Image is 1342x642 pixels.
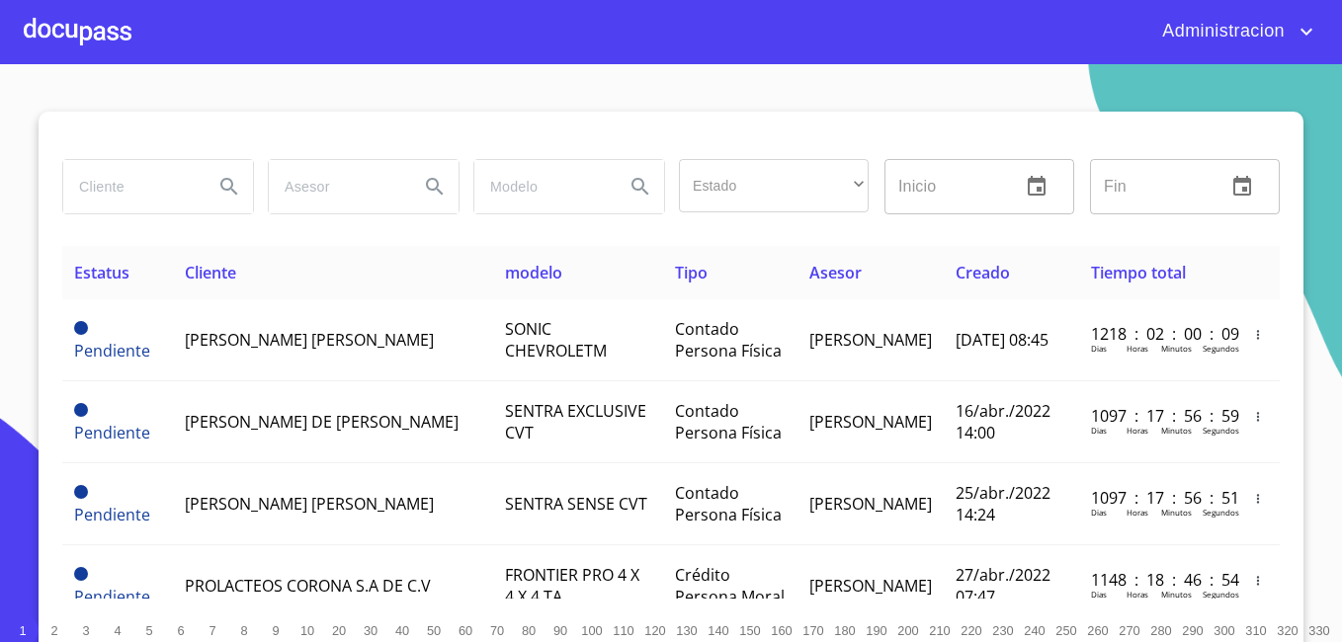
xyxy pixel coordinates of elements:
span: 320 [1277,623,1298,638]
p: 1097 : 17 : 56 : 51 [1091,487,1224,509]
span: 16/abr./2022 14:00 [956,400,1050,443]
span: 250 [1055,623,1076,638]
span: 90 [553,623,567,638]
span: 290 [1182,623,1203,638]
span: SENTRA SENSE CVT [505,493,647,515]
input: search [474,160,609,213]
span: 20 [332,623,346,638]
span: SONIC CHEVROLETM [505,318,607,361]
span: modelo [505,262,562,283]
span: 80 [522,623,536,638]
span: Contado Persona Física [675,400,782,443]
p: 1218 : 02 : 00 : 09 [1091,323,1224,345]
span: Administracion [1147,16,1295,47]
span: Pendiente [74,340,150,361]
span: 8 [240,623,247,638]
span: 40 [395,623,409,638]
span: Tipo [675,262,708,283]
span: PROLACTEOS CORONA S.A DE C.V [185,575,431,597]
span: 50 [427,623,441,638]
span: 120 [644,623,665,638]
p: Segundos [1203,507,1239,518]
span: [DATE] 08:45 [956,329,1048,351]
span: Tiempo total [1091,262,1186,283]
p: Segundos [1203,589,1239,600]
button: account of current user [1147,16,1318,47]
span: 6 [177,623,184,638]
span: 10 [300,623,314,638]
p: 1097 : 17 : 56 : 59 [1091,405,1224,427]
span: Creado [956,262,1010,283]
span: FRONTIER PRO 4 X 4 X 4 TA [505,564,639,607]
span: 100 [581,623,602,638]
span: [PERSON_NAME] [809,411,932,433]
p: Horas [1127,507,1148,518]
span: 4 [114,623,121,638]
span: 130 [676,623,697,638]
span: 190 [866,623,886,638]
p: Dias [1091,425,1107,436]
span: 300 [1214,623,1234,638]
p: Dias [1091,343,1107,354]
span: 310 [1245,623,1266,638]
p: Segundos [1203,425,1239,436]
span: 60 [459,623,472,638]
span: [PERSON_NAME] [809,329,932,351]
span: 170 [802,623,823,638]
span: 260 [1087,623,1108,638]
span: [PERSON_NAME] [809,575,932,597]
span: Asesor [809,262,862,283]
span: 25/abr./2022 14:24 [956,482,1050,525]
span: SENTRA EXCLUSIVE CVT [505,400,646,443]
p: Horas [1127,589,1148,600]
span: 220 [961,623,981,638]
button: Search [206,163,253,210]
span: 280 [1150,623,1171,638]
p: Minutos [1161,343,1192,354]
p: Minutos [1161,589,1192,600]
span: 9 [272,623,279,638]
span: [PERSON_NAME] [PERSON_NAME] [185,329,434,351]
span: 230 [992,623,1013,638]
p: Horas [1127,425,1148,436]
span: 30 [364,623,377,638]
input: search [269,160,403,213]
span: 330 [1308,623,1329,638]
span: 140 [708,623,728,638]
span: Pendiente [74,586,150,607]
span: Estatus [74,262,129,283]
button: Search [411,163,459,210]
span: 2 [50,623,57,638]
span: Pendiente [74,321,88,335]
button: Search [617,163,664,210]
p: Dias [1091,507,1107,518]
span: 180 [834,623,855,638]
p: Horas [1127,343,1148,354]
span: Pendiente [74,485,88,499]
span: Contado Persona Física [675,318,782,361]
span: [PERSON_NAME] [809,493,932,515]
span: 150 [739,623,760,638]
span: 110 [613,623,633,638]
span: Pendiente [74,567,88,581]
span: Pendiente [74,504,150,525]
span: Contado Persona Física [675,482,782,525]
span: 210 [929,623,950,638]
span: 3 [82,623,89,638]
span: [PERSON_NAME] [PERSON_NAME] [185,493,434,515]
div: ​ [679,159,869,212]
span: 7 [209,623,215,638]
span: Pendiente [74,403,88,417]
p: Dias [1091,589,1107,600]
p: Segundos [1203,343,1239,354]
span: 270 [1119,623,1139,638]
span: Pendiente [74,422,150,443]
span: Cliente [185,262,236,283]
span: 240 [1024,623,1045,638]
span: Crédito Persona Moral [675,564,785,607]
p: 1148 : 18 : 46 : 54 [1091,569,1224,591]
span: 27/abr./2022 07:47 [956,564,1050,607]
input: search [63,160,198,213]
span: 200 [897,623,918,638]
span: 160 [771,623,792,638]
